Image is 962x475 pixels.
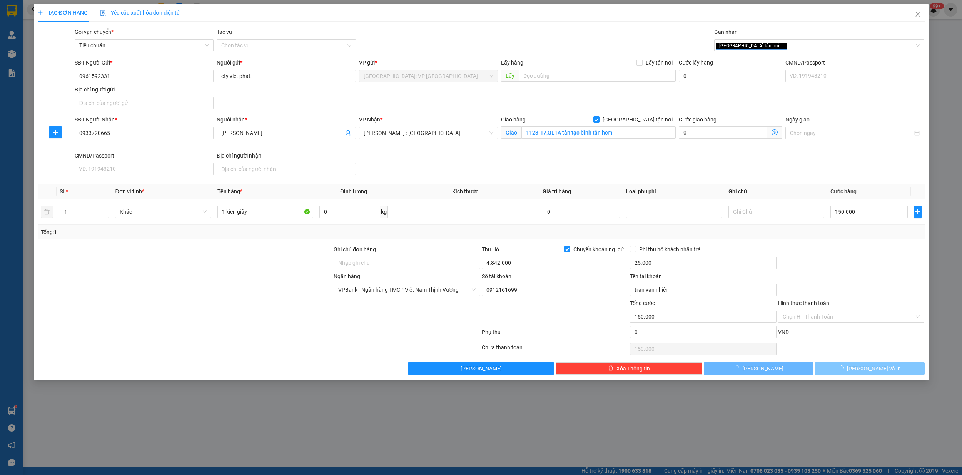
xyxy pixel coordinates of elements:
input: Số tài khoản [482,284,628,296]
span: user-add [345,130,351,136]
span: Đơn vị tính [115,188,144,194]
span: Thu Hộ [482,246,499,252]
span: Giao hàng [501,116,526,123]
button: plus [914,206,921,218]
span: Định lượng [340,188,367,194]
label: Cước giao hàng [679,116,716,123]
span: Mã đơn: VPTX1309250013 [3,47,117,57]
div: Người gửi [217,58,356,67]
span: plus [914,209,921,215]
span: dollar-circle [772,129,778,135]
button: plus [49,126,62,138]
span: [PERSON_NAME] [461,364,502,373]
span: [PHONE_NUMBER] [3,26,58,40]
span: Cước hàng [830,188,857,194]
div: VP gửi [359,58,498,67]
input: VD: Bàn, Ghế [217,206,314,218]
div: Tổng: 1 [41,228,371,236]
span: Tiêu chuẩn [79,40,209,51]
span: Lấy hàng [501,60,523,66]
span: [GEOGRAPHIC_DATA] tận nơi [716,43,787,50]
th: Loại phụ phí [623,184,725,199]
span: Kích thước [452,188,478,194]
div: Phụ thu [481,328,629,341]
button: deleteXóa Thông tin [556,362,702,375]
input: Tên tài khoản [630,284,777,296]
span: Tên hàng [217,188,242,194]
div: CMND/Passport [75,151,214,160]
th: Ghi chú [725,184,828,199]
span: close [780,44,784,48]
span: VPBank - Ngân hàng TMCP Việt Nam Thịnh Vượng [338,284,476,296]
input: Ghi chú đơn hàng [334,257,480,269]
button: [PERSON_NAME] và In [815,362,925,375]
label: Cước lấy hàng [679,60,713,66]
span: loading [838,365,847,371]
input: Địa chỉ của người gửi [75,97,214,109]
button: delete [41,206,53,218]
span: Khác [120,206,207,218]
label: Tác vụ [217,29,232,35]
img: icon [100,10,106,16]
span: Lấy tận nơi [643,58,676,67]
span: TẠO ĐƠN HÀNG [38,10,88,16]
div: Địa chỉ người gửi [75,85,214,94]
label: Số tài khoản [482,273,511,279]
label: Gán nhãn [714,29,738,35]
label: Ghi chú đơn hàng [334,246,376,252]
span: plus [38,10,43,15]
input: Cước lấy hàng [679,70,782,82]
input: Giao tận nơi [521,126,676,139]
input: Ngày giao [790,129,913,137]
span: [PERSON_NAME] và In [847,364,901,373]
span: Hồ Chí Minh : Kho Quận 12 [364,127,493,139]
span: close [915,11,921,17]
span: Yêu cầu xuất hóa đơn điện tử [100,10,180,16]
span: delete [608,365,613,372]
span: Xóa Thông tin [616,364,650,373]
div: SĐT Người Nhận [75,115,214,124]
div: Địa chỉ người nhận [217,151,356,160]
label: Tên tài khoản [630,273,662,279]
span: plus [50,129,61,135]
span: VP Nhận [359,116,380,123]
button: [PERSON_NAME] [408,362,554,375]
input: Ghi Chú [728,206,825,218]
span: VND [778,329,789,335]
span: Tổng cước [630,300,655,306]
div: Chưa thanh toán [481,343,629,357]
span: kg [380,206,388,218]
span: Phí thu hộ khách nhận trả [636,245,704,254]
label: Ngày giao [785,116,810,123]
button: [PERSON_NAME] [704,362,813,375]
strong: PHIẾU DÁN LÊN HÀNG [54,3,155,14]
div: Người nhận [217,115,356,124]
span: CÔNG TY TNHH CHUYỂN PHÁT NHANH BẢO AN [61,26,154,40]
span: Ngày in phiếu: 14:26 ngày [52,15,158,23]
input: Dọc đường [519,70,676,82]
span: Hà Nội: VP Quận Thanh Xuân [364,70,493,82]
input: Địa chỉ của người nhận [217,163,356,175]
span: Giá trị hàng [543,188,571,194]
strong: CSKH: [21,26,41,33]
span: Chuyển khoản ng. gửi [570,245,628,254]
span: [GEOGRAPHIC_DATA] tận nơi [600,115,676,124]
span: Gói vận chuyển [75,29,114,35]
span: [PERSON_NAME] [742,364,783,373]
label: Ngân hàng [334,273,360,279]
div: CMND/Passport [785,58,924,67]
span: loading [734,365,742,371]
label: Hình thức thanh toán [778,300,829,306]
input: Cước giao hàng [679,126,767,139]
button: Close [907,4,929,25]
span: Lấy [501,70,519,82]
div: SĐT Người Gửi [75,58,214,67]
span: Giao [501,126,521,139]
span: SL [60,188,66,194]
input: 0 [543,206,620,218]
